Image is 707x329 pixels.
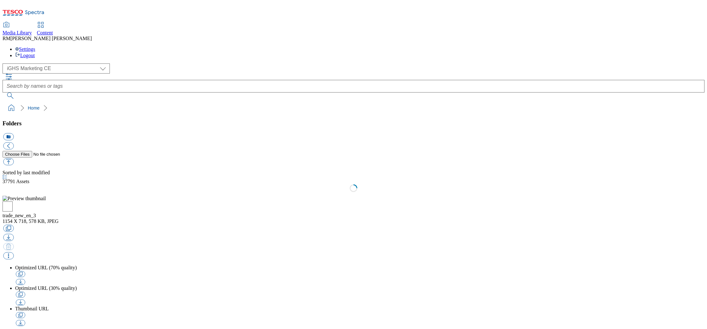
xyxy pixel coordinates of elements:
a: Logout [15,53,35,58]
h3: Folders [3,120,704,127]
span: Content [37,30,53,35]
a: Settings [15,46,35,52]
span: Optimized URL (30% quality) [15,285,77,291]
span: Optimized URL (70% quality) [15,265,77,270]
input: Search by names or tags [3,80,704,93]
span: [PERSON_NAME] [PERSON_NAME] [10,36,92,41]
div: trade_new_en_3 [3,213,704,218]
a: Home [28,105,39,111]
span: Sorted by last modified [3,170,50,175]
a: home [6,103,16,113]
span: Media Library [3,30,32,35]
img: Preview thumbnail [3,196,46,201]
span: Thumbnail URL [15,306,49,311]
span: 37791 [3,179,16,184]
nav: breadcrumb [3,102,704,114]
span: Assets [3,179,29,184]
div: 1154 X 718, 578 KB, JPEG [3,218,704,224]
span: RM [3,36,10,41]
a: Content [37,22,53,36]
a: Media Library [3,22,32,36]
